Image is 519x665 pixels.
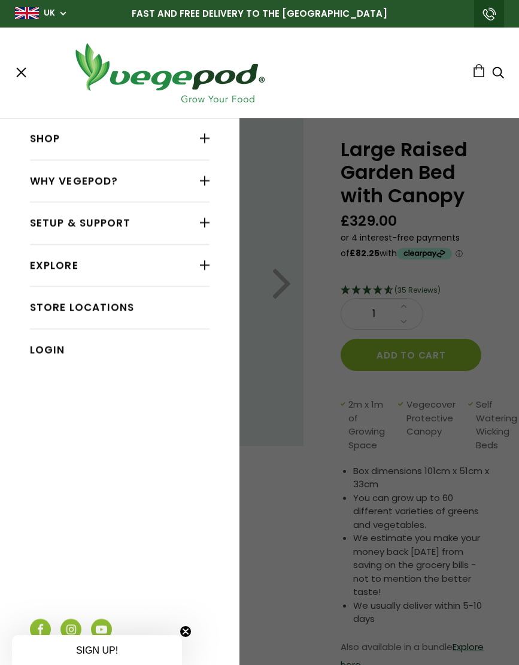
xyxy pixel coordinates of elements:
[44,7,55,19] a: UK
[180,625,192,637] button: Close teaser
[30,212,210,235] a: Setup & Support
[30,170,210,193] a: Why Vegepod?
[492,68,504,80] a: Search
[12,635,182,665] div: SIGN UP!Close teaser
[30,296,210,319] a: Store Locations
[30,339,210,362] a: Login
[76,645,118,655] span: SIGN UP!
[30,127,210,150] a: Shop
[15,7,39,19] img: gb_large.png
[65,40,274,106] img: Vegepod
[30,254,210,277] a: Explore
